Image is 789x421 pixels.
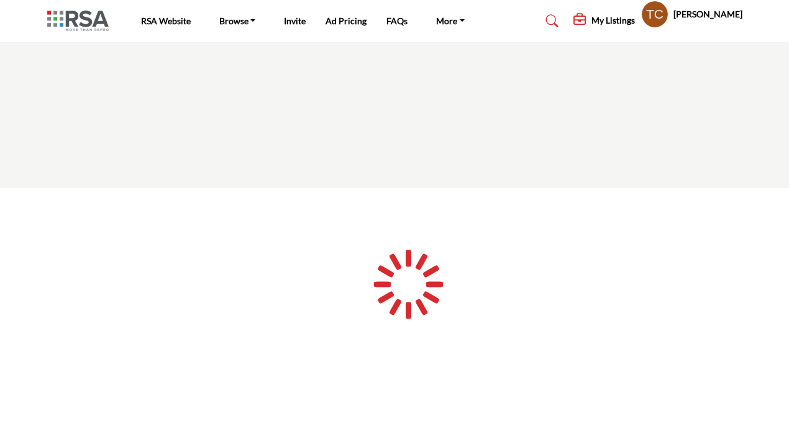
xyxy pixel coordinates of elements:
a: Browse [211,12,265,30]
h5: [PERSON_NAME] [673,8,742,20]
a: RSA Website [141,16,191,26]
a: Invite [284,16,306,26]
a: More [427,12,473,30]
div: My Listings [573,14,635,29]
a: Search [534,11,567,31]
button: Show hide supplier dropdown [641,1,668,28]
a: Ad Pricing [326,16,367,26]
a: FAQs [386,16,408,26]
h5: My Listings [591,15,635,26]
img: Site Logo [47,11,115,31]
